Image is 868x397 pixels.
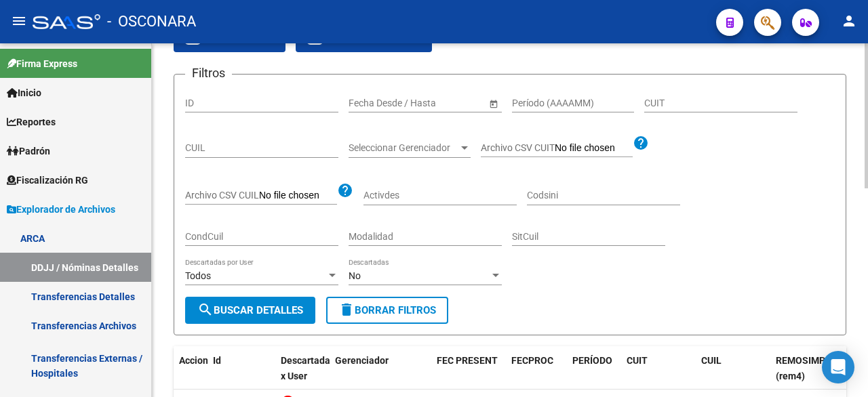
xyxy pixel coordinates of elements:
span: Archivo CSV CUIL [185,190,259,201]
datatable-header-cell: FEC PRESENT [431,346,506,391]
span: Firma Express [7,56,77,71]
mat-icon: person [841,13,857,29]
span: Exportar CSV [184,34,275,46]
span: Seleccionar Gerenciador [349,142,458,154]
input: Archivo CSV CUIL [259,190,337,202]
button: Buscar Detalles [185,297,315,324]
mat-icon: help [337,182,353,198]
span: - OSCONARA [107,7,196,37]
mat-icon: menu [11,13,27,29]
span: Archivo CSV CUIT [481,142,555,153]
input: Archivo CSV CUIT [555,142,633,154]
datatable-header-cell: FECPROC [506,346,567,391]
datatable-header-cell: Accion [174,346,208,391]
span: Gerenciador [335,355,389,366]
span: Descartada x User [281,355,330,381]
span: Accion [179,355,208,366]
span: Fiscalización RG [7,173,88,188]
input: Fecha inicio [349,98,398,109]
div: Open Intercom Messenger [822,351,854,383]
span: Todos [185,270,211,281]
span: Borrar Filtros [338,304,436,316]
mat-icon: help [633,135,649,151]
mat-icon: delete [338,301,355,318]
datatable-header-cell: CUIT [621,346,696,391]
h3: Filtros [185,64,232,83]
span: No [349,270,361,281]
span: Explorador de Archivos [7,202,115,217]
datatable-header-cell: Gerenciador [330,346,431,391]
button: Borrar Filtros [326,297,448,324]
span: CUIL [701,355,722,366]
span: REMOSIMP (rem4) [776,355,825,381]
span: FEC PRESENT [437,355,498,366]
button: Open calendar [486,96,500,110]
span: EXCEL GECROS DDJJ [307,34,421,46]
datatable-header-cell: Id [208,346,275,391]
datatable-header-cell: Descartada x User [275,346,330,391]
span: Id [213,355,221,366]
datatable-header-cell: CUIL [696,346,770,391]
span: Inicio [7,85,41,100]
span: Buscar Detalles [197,304,303,316]
span: CUIT [627,355,648,366]
datatable-header-cell: PERÍODO [567,346,621,391]
span: Padrón [7,144,50,159]
span: FECPROC [511,355,553,366]
input: Fecha fin [410,98,476,109]
mat-icon: search [197,301,214,318]
span: Reportes [7,114,56,129]
datatable-header-cell: REMOSIMP (rem4) [770,346,845,391]
span: PERÍODO [572,355,612,366]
